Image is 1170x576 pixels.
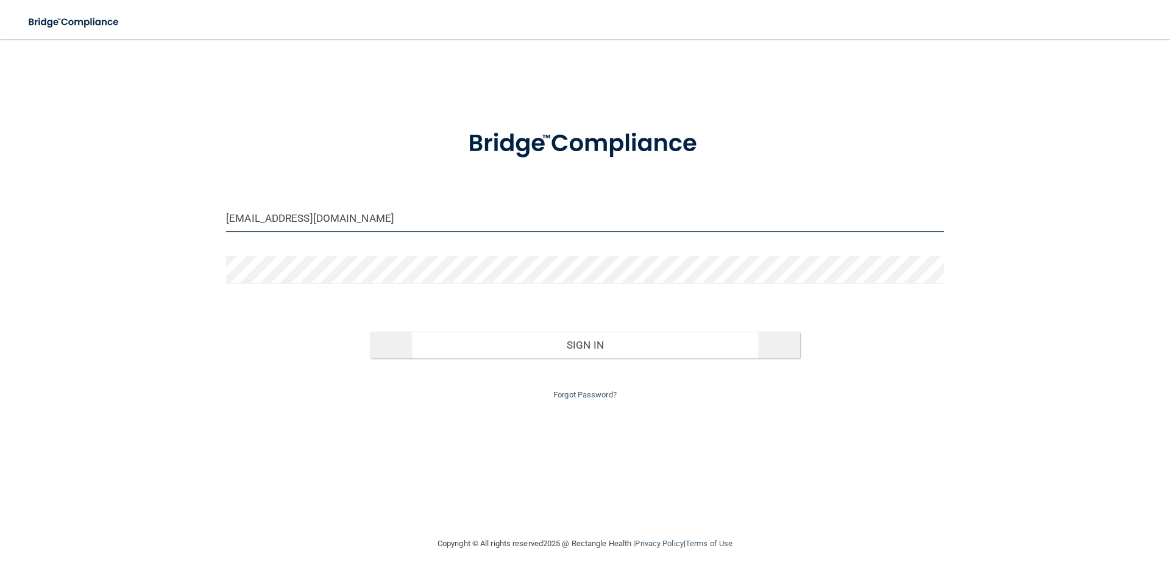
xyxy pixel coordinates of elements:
[370,332,801,358] button: Sign In
[443,112,727,176] img: bridge_compliance_login_screen.278c3ca4.svg
[959,489,1155,538] iframe: Drift Widget Chat Controller
[553,390,617,399] a: Forgot Password?
[18,10,130,35] img: bridge_compliance_login_screen.278c3ca4.svg
[686,539,732,548] a: Terms of Use
[363,524,807,563] div: Copyright © All rights reserved 2025 @ Rectangle Health | |
[635,539,683,548] a: Privacy Policy
[226,205,944,232] input: Email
